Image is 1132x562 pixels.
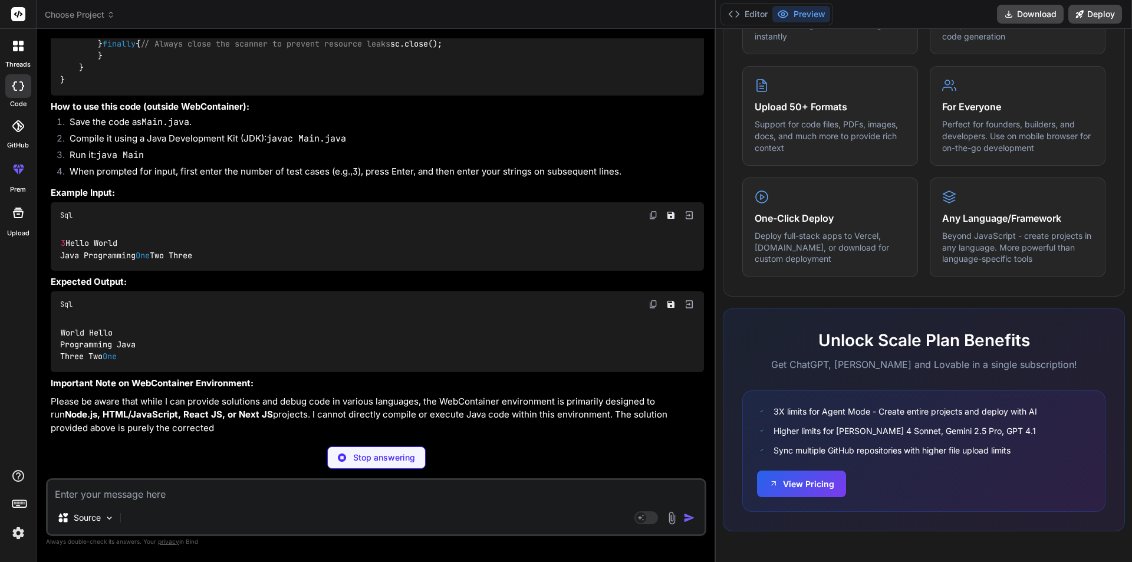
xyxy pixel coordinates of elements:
[774,444,1011,456] span: Sync multiple GitHub repositories with higher file upload limits
[942,100,1093,114] h4: For Everyone
[942,119,1093,153] p: Perfect for founders, builders, and developers. Use on mobile browser for on-the-go development
[136,250,150,261] span: One
[755,211,906,225] h4: One-Click Deploy
[96,149,144,161] code: java Main
[665,511,679,525] img: attachment
[353,452,415,464] p: Stop answering
[10,185,26,195] label: prem
[8,523,28,543] img: settings
[649,300,658,309] img: copy
[51,101,249,112] strong: How to use this code (outside WebContainer):
[103,38,136,49] span: finally
[51,395,704,435] p: Please be aware that while I can provide solutions and debug code in various languages, the WebCo...
[774,425,1036,437] span: Higher limits for [PERSON_NAME] 4 Sonnet, Gemini 2.5 Pro, GPT 4.1
[60,132,704,149] li: Compile it using a Java Development Kit (JDK):
[684,299,695,310] img: Open in Browser
[755,100,906,114] h4: Upload 50+ Formats
[266,133,346,144] code: javac Main.java
[61,238,65,249] span: 3
[742,328,1105,353] h2: Unlock Scale Plan Benefits
[60,237,193,261] code: Hello World Java Programming Two Three
[46,536,706,547] p: Always double-check its answers. Your in Bind
[60,165,704,182] li: When prompted for input, first enter the number of test cases (e.g., ), press Enter, and then ent...
[104,513,114,523] img: Pick Models
[683,512,695,524] img: icon
[649,211,658,220] img: copy
[663,207,679,224] button: Save file
[10,99,27,109] label: code
[757,471,846,497] button: View Pricing
[140,38,390,49] span: // Always close the scanner to prevent resource leaks
[65,409,273,420] strong: Node.js, HTML/JavaScript, React JS, or Next JS
[103,351,117,362] span: One
[723,6,772,22] button: Editor
[60,327,136,363] code: World Hello Programming Java Three Two
[1068,5,1122,24] button: Deploy
[60,149,704,165] li: Run it:
[60,116,704,132] li: Save the code as .
[663,296,679,313] button: Save file
[772,6,830,22] button: Preview
[7,140,29,150] label: GitHub
[45,9,115,21] span: Choose Project
[774,405,1037,418] span: 3X limits for Agent Mode - Create entire projects and deploy with AI
[141,116,189,128] code: Main.java
[684,210,695,221] img: Open in Browser
[7,228,29,238] label: Upload
[353,166,358,178] code: 3
[755,119,906,153] p: Support for code files, PDFs, images, docs, and much more to provide rich context
[51,276,127,287] strong: Expected Output:
[158,538,179,545] span: privacy
[51,187,115,198] strong: Example Input:
[60,211,73,220] span: Sql
[742,357,1105,372] p: Get ChatGPT, [PERSON_NAME] and Lovable in a single subscription!
[997,5,1064,24] button: Download
[74,512,101,524] p: Source
[755,230,906,265] p: Deploy full-stack apps to Vercel, [DOMAIN_NAME], or download for custom deployment
[942,230,1093,265] p: Beyond JavaScript - create projects in any language. More powerful than language-specific tools
[60,300,73,309] span: Sql
[51,377,254,389] strong: Important Note on WebContainer Environment:
[942,211,1093,225] h4: Any Language/Framework
[5,60,31,70] label: threads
